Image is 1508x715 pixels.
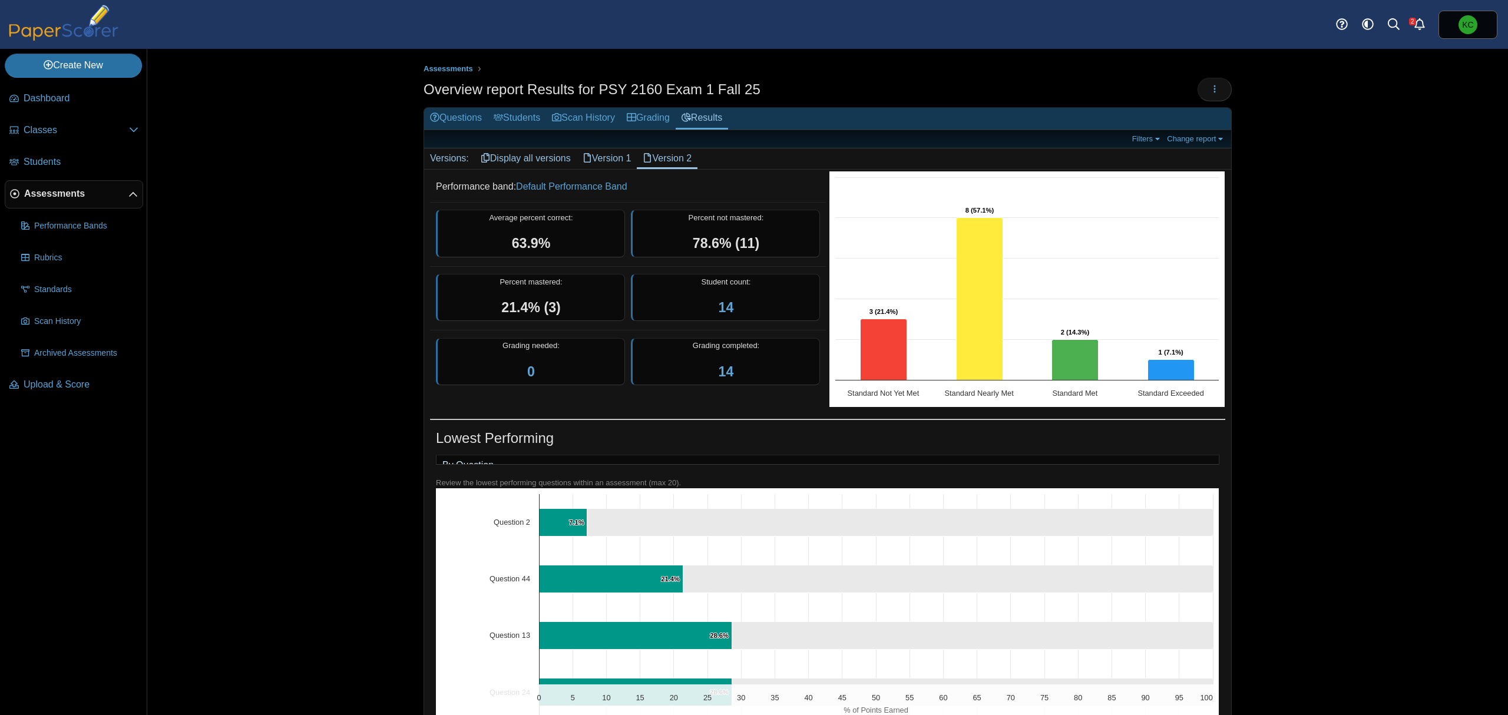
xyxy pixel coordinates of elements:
[24,187,128,200] span: Assessments
[24,378,138,391] span: Upload & Score
[5,5,123,41] img: PaperScorer
[1175,693,1183,702] text: 95
[5,85,143,113] a: Dashboard
[5,371,143,399] a: Upload & Score
[5,117,143,145] a: Classes
[661,575,680,582] text: 21.4%
[577,148,637,168] a: Version 1
[490,631,530,640] text: Question 13
[703,693,712,702] text: 25
[829,171,1225,407] svg: Interactive chart
[527,364,535,379] a: 0
[540,565,683,593] path: Question 44, 21.4%. % of Points Earned.
[5,180,143,208] a: Assessments
[602,693,610,702] text: 10
[1137,389,1203,398] text: Standard Exceeded
[693,236,759,251] span: 78.6% (11)
[710,632,729,639] text: 28.6%
[804,693,812,702] text: 40
[424,108,488,130] a: Questions
[1141,693,1149,702] text: 90
[537,693,541,702] text: 0
[5,148,143,177] a: Students
[1074,693,1082,702] text: 80
[719,364,734,379] a: 14
[770,693,779,702] text: 35
[571,693,575,702] text: 5
[1040,693,1049,702] text: 75
[34,347,138,359] span: Archived Assessments
[965,207,994,214] text: 8 (57.1%)
[475,148,577,168] a: Display all versions
[16,276,143,304] a: Standards
[1061,329,1090,336] text: 2 (14.3%)
[421,62,476,77] a: Assessments
[436,455,500,475] a: By Question
[939,693,947,702] text: 60
[1052,389,1097,398] text: Standard Met
[5,32,123,42] a: PaperScorer
[683,565,1213,593] path: Question 44, 78.6. .
[905,693,914,702] text: 55
[838,693,846,702] text: 45
[676,108,728,130] a: Results
[16,339,143,368] a: Archived Assessments
[737,693,745,702] text: 30
[494,518,530,527] text: Question 2
[436,210,625,257] div: Average percent correct:
[719,300,734,315] a: 14
[424,148,475,168] div: Versions:
[944,389,1014,398] text: Standard Nearly Met
[34,220,138,232] span: Performance Bands
[732,678,1213,706] path: Question 24, 71.4. .
[636,693,644,702] text: 15
[1148,359,1195,380] path: Standard Exceeded, 1. Overall Assessment Performance.
[631,274,820,322] div: Student count:
[540,509,587,537] path: Question 2, 7.1%. % of Points Earned.
[540,678,732,706] path: Question 24, 28.6%. % of Points Earned.
[436,428,554,448] h1: Lowest Performing
[861,319,907,380] path: Standard Not Yet Met, 3. Overall Assessment Performance.
[637,148,697,168] a: Version 2
[16,307,143,336] a: Scan History
[1407,12,1433,38] a: Alerts
[844,706,908,714] text: % of Points Earned
[621,108,676,130] a: Grading
[631,338,820,386] div: Grading completed:
[1159,349,1184,356] text: 1 (7.1%)
[829,171,1225,407] div: Chart. Highcharts interactive chart.
[1164,134,1228,144] a: Change report
[16,212,143,240] a: Performance Bands
[732,622,1213,650] path: Question 13, 71.4. .
[848,389,920,398] text: Standard Not Yet Met
[631,210,820,257] div: Percent not mastered:
[1459,15,1477,34] span: Kelly Charlton
[16,244,143,272] a: Rubrics
[1438,11,1497,39] a: Kelly Charlton
[1200,693,1212,702] text: 100
[436,274,625,322] div: Percent mastered:
[424,80,760,100] h1: Overview report Results for PSY 2160 Exam 1 Fall 25
[670,693,678,702] text: 20
[424,64,473,73] span: Assessments
[490,688,530,697] text: Question 24
[501,300,561,315] span: 21.4% (3)
[436,478,1219,488] div: Review the lowest performing questions within an assessment (max 20).
[710,688,729,696] text: 28.6%
[436,338,625,386] div: Grading needed:
[34,252,138,264] span: Rubrics
[1107,693,1116,702] text: 85
[516,181,627,191] a: Default Performance Band
[957,217,1003,380] path: Standard Nearly Met, 8. Overall Assessment Performance.
[488,108,546,130] a: Students
[430,171,826,202] dd: Performance band:
[24,92,138,105] span: Dashboard
[1007,693,1015,702] text: 70
[34,284,138,296] span: Standards
[540,622,732,650] path: Question 13, 28.6%. % of Points Earned.
[1462,21,1473,29] span: Kelly Charlton
[569,519,584,526] text: 7.1%
[34,316,138,327] span: Scan History
[872,693,880,702] text: 50
[869,308,898,315] text: 3 (21.4%)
